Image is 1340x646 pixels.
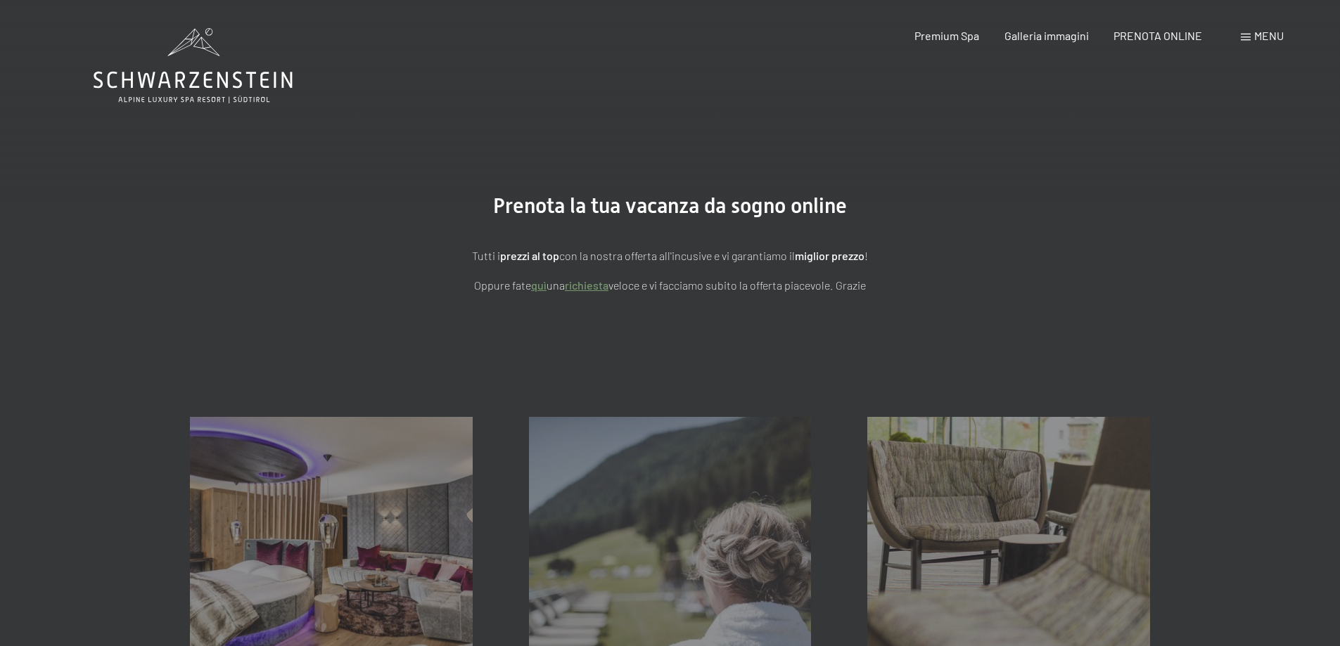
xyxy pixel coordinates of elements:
a: Galleria immagini [1004,29,1089,42]
span: Menu [1254,29,1284,42]
a: quì [531,278,547,292]
p: Tutti i con la nostra offerta all'incusive e vi garantiamo il ! [319,247,1022,265]
strong: miglior prezzo [795,249,864,262]
strong: prezzi al top [500,249,559,262]
a: richiesta [565,278,608,292]
span: Prenota la tua vacanza da sogno online [493,193,847,218]
a: PRENOTA ONLINE [1114,29,1202,42]
a: Premium Spa [914,29,979,42]
p: Oppure fate una veloce e vi facciamo subito la offerta piacevole. Grazie [319,276,1022,295]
